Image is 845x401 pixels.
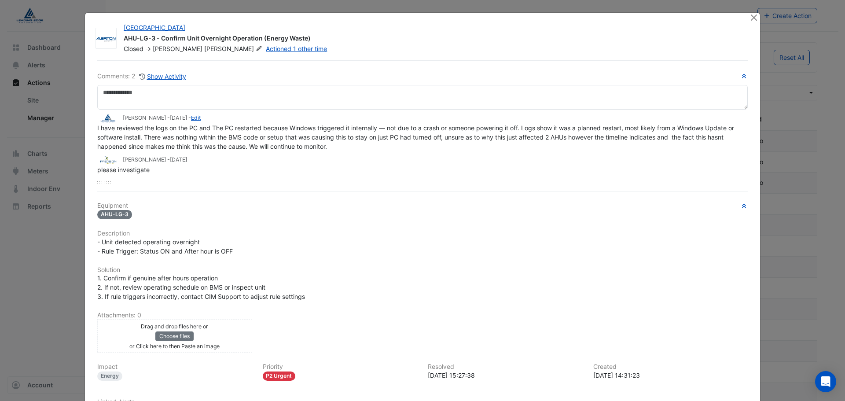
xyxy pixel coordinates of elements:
h6: Solution [97,266,748,274]
h6: Attachments: 0 [97,312,748,319]
span: AHU-LG-3 [97,210,132,219]
div: Comments: 2 [97,71,187,81]
h6: Equipment [97,202,748,210]
small: or Click here to then Paste an image [129,343,220,349]
h6: Resolved [428,363,583,371]
small: [PERSON_NAME] - [123,156,187,164]
img: Alerton [96,34,116,43]
span: I have reviewed the logs on the PC and The PC restarted because Windows triggered it internally —... [97,124,736,150]
button: Close [749,13,758,22]
a: [GEOGRAPHIC_DATA] [124,24,185,31]
span: 2025-08-11 18:44:46 [170,114,187,121]
div: [DATE] 14:31:23 [593,371,748,380]
button: Show Activity [139,71,187,81]
div: P2 Urgent [263,372,296,381]
img: Precision Group [97,155,119,165]
h6: Priority [263,363,418,371]
small: Drag and drop files here or [141,323,208,330]
h6: Description [97,230,748,237]
h6: Impact [97,363,252,371]
span: please investigate [97,166,150,173]
span: -> [145,45,151,52]
span: [PERSON_NAME] [204,44,264,53]
span: - Unit detected operating overnight - Rule Trigger: Status ON and After hour is OFF [97,238,233,255]
div: AHU-LG-3 - Confirm Unit Overnight Operation (Energy Waste) [124,34,739,44]
span: Closed [124,45,143,52]
span: [PERSON_NAME] [153,45,202,52]
a: Edit [191,114,201,121]
a: Actioned 1 other time [266,45,327,52]
div: Open Intercom Messenger [815,371,836,392]
span: 2025-08-08 14:31:23 [170,156,187,163]
div: Energy [97,372,122,381]
h6: Created [593,363,748,371]
span: 1. Confirm if genuine after hours operation 2. If not, review operating schedule on BMS or inspec... [97,274,305,300]
button: Choose files [155,331,194,341]
div: [DATE] 15:27:38 [428,371,583,380]
img: Leading Edge Automation [97,114,119,123]
small: [PERSON_NAME] - - [123,114,201,122]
